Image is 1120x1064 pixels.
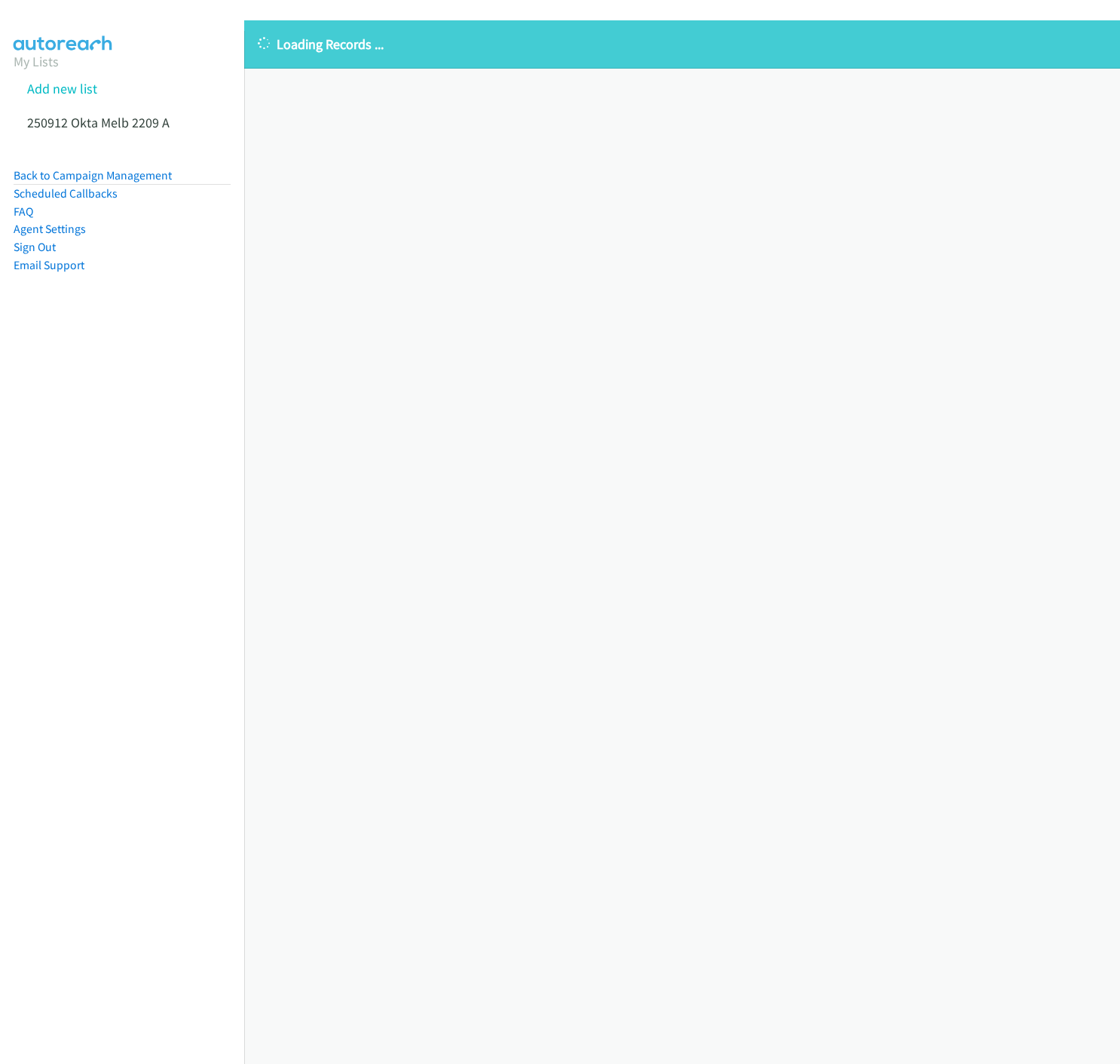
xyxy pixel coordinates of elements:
a: Add new list [27,80,97,97]
a: FAQ [14,204,33,219]
a: Scheduled Callbacks [14,186,118,201]
a: Back to Campaign Management [14,168,172,182]
a: 250912 Okta Melb 2209 A [27,114,170,131]
a: Email Support [14,258,84,272]
a: Sign Out [14,240,56,254]
p: Loading Records ... [258,34,1106,54]
a: Agent Settings [14,222,86,236]
a: My Lists [14,53,59,70]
